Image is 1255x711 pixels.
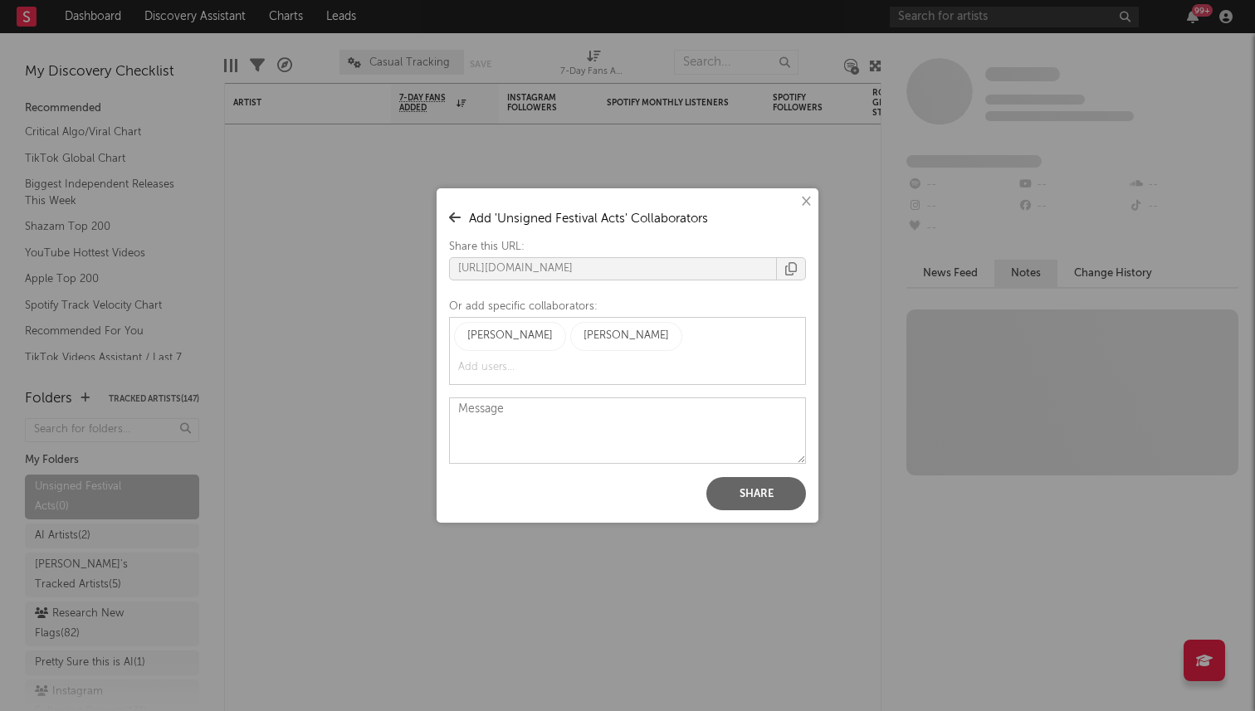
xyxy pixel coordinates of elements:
div: Share this URL: [449,237,806,257]
button: Share [706,477,806,510]
input: Add users... [454,355,574,380]
button: × [796,192,814,211]
div: [PERSON_NAME] [467,326,553,346]
div: [PERSON_NAME] [584,326,669,346]
div: Or add specific collaborators: [449,297,806,317]
h3: Add ' Unsigned Festival Acts ' Collaborators [449,209,806,229]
